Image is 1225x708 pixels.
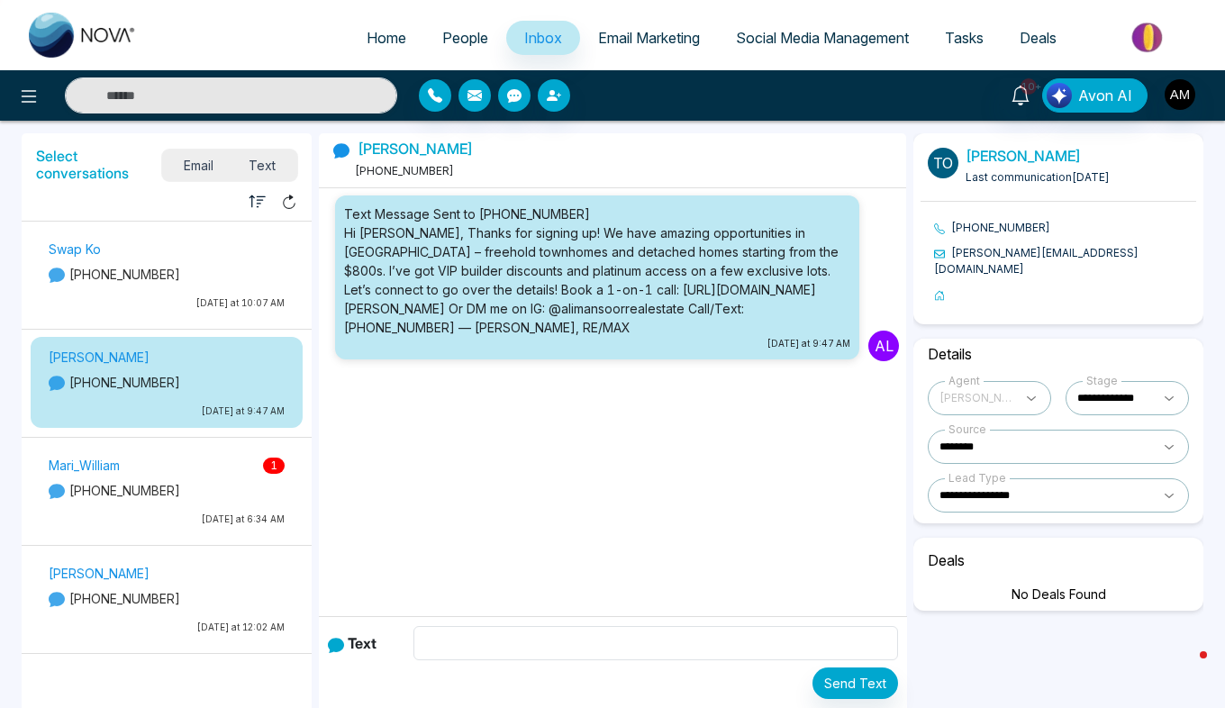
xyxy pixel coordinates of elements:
button: Send Text [812,667,898,699]
img: User Avatar [1165,79,1195,110]
div: Stage [1083,373,1121,389]
span: Email [166,153,231,177]
p: [DATE] at 12:02 AM [49,621,285,634]
span: Last communication [DATE] [966,170,1110,184]
a: 10+ [999,78,1042,110]
p: [DATE] at 9:47 AM [49,404,285,418]
span: [PHONE_NUMBER] [355,164,454,177]
img: Market-place.gif [1084,17,1214,58]
span: 1 [263,458,285,474]
p: [PERSON_NAME] [49,564,285,583]
p: [DATE] at 10:07 AM [49,296,285,310]
a: Deals [1002,21,1075,55]
span: Tasks [945,29,984,47]
li: [PERSON_NAME][EMAIL_ADDRESS][DOMAIN_NAME] [934,245,1196,277]
span: Ali Mansoor Malik [939,387,1014,409]
span: Home [367,29,406,47]
h6: Deals [921,545,1196,576]
p: [PHONE_NUMBER] [49,373,285,392]
span: Email Marketing [598,29,700,47]
h5: Select conversations [36,148,162,182]
p: To [928,148,958,178]
span: Avon AI [1078,85,1132,106]
p: [PERSON_NAME] [49,672,285,691]
a: Tasks [927,21,1002,55]
a: Home [349,21,424,55]
span: Inbox [524,29,562,47]
span: Text [231,153,295,177]
div: Agent [945,373,984,389]
p: [PERSON_NAME] [49,348,285,367]
a: [PERSON_NAME] [966,147,1081,165]
a: People [424,21,506,55]
p: [DATE] at 6:34 AM [49,513,285,526]
span: Deals [1020,29,1057,47]
p: [PHONE_NUMBER] [49,589,285,608]
div: Source [945,422,990,438]
a: Social Media Management [718,21,927,55]
small: [DATE] at 9:47 AM [344,337,850,350]
img: Lead Flow [1047,83,1072,108]
p: [PHONE_NUMBER] [49,265,285,284]
li: [PHONE_NUMBER] [934,220,1196,236]
a: Inbox [506,21,580,55]
p: [PHONE_NUMBER] [49,481,285,500]
h6: Details [921,339,1196,370]
span: 10+ [1021,78,1037,95]
button: Avon AI [1042,78,1148,113]
img: Nova CRM Logo [29,13,137,58]
a: Email Marketing [580,21,718,55]
iframe: Intercom live chat [1164,647,1207,690]
div: Text Message Sent to [PHONE_NUMBER] Hi [PERSON_NAME], Thanks for signing up! We have amazing oppo... [344,204,850,337]
a: [PERSON_NAME] [358,140,473,158]
p: Al [868,331,899,361]
div: Lead Type [945,470,1010,486]
p: Swap Ko [49,240,285,259]
p: Mari_William [49,456,285,475]
div: No Deals Found [921,585,1196,604]
span: People [442,29,488,47]
span: Social Media Management [736,29,909,47]
b: Text [348,634,377,652]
